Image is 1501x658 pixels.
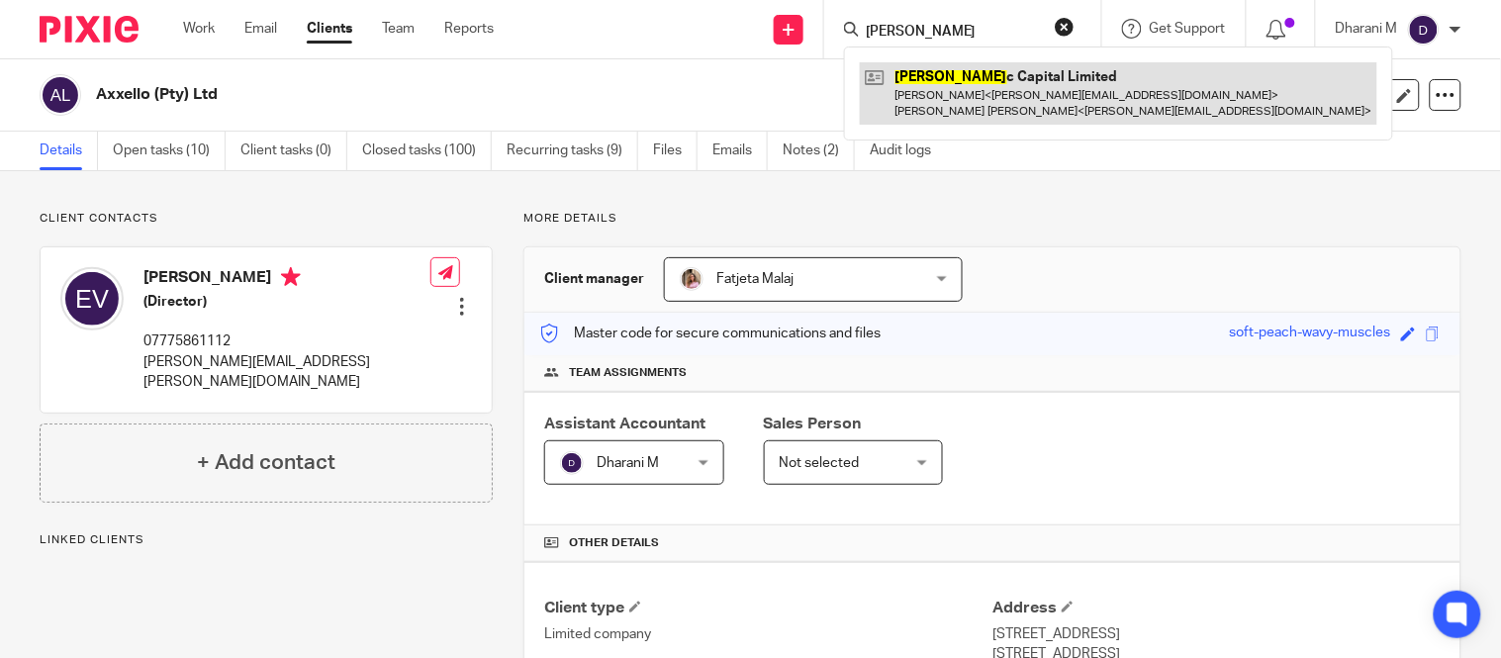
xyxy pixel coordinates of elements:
button: Clear [1055,17,1075,37]
span: Dharani M [597,456,659,470]
span: Other details [569,535,659,551]
p: Master code for secure communications and files [539,324,881,343]
span: Assistant Accountant [544,416,705,431]
input: Search [864,24,1042,42]
h4: Client type [544,598,992,618]
span: Team assignments [569,365,687,381]
span: Not selected [780,456,860,470]
p: [PERSON_NAME][EMAIL_ADDRESS][PERSON_NAME][DOMAIN_NAME] [143,352,430,393]
a: Client tasks (0) [240,132,347,170]
p: Client contacts [40,211,493,227]
h5: (Director) [143,292,430,312]
img: svg%3E [40,74,81,116]
h3: Client manager [544,269,644,289]
h2: Axxello (Pty) Ltd [96,84,973,105]
a: Team [382,19,415,39]
p: 07775861112 [143,331,430,351]
span: Fatjeta Malaj [716,272,794,286]
a: Reports [444,19,494,39]
img: svg%3E [560,451,584,475]
i: Primary [281,267,301,287]
span: Sales Person [764,416,862,431]
h4: Address [992,598,1441,618]
h4: + Add contact [197,447,335,478]
a: Details [40,132,98,170]
img: svg%3E [60,267,124,330]
img: Pixie [40,16,139,43]
a: Recurring tasks (9) [507,132,638,170]
a: Emails [712,132,768,170]
p: Dharani M [1336,19,1398,39]
p: Linked clients [40,532,493,548]
h4: [PERSON_NAME] [143,267,430,292]
a: Files [653,132,698,170]
img: svg%3E [1408,14,1440,46]
span: Get Support [1150,22,1226,36]
img: MicrosoftTeams-image%20(5).png [680,267,704,291]
div: soft-peach-wavy-muscles [1230,323,1391,345]
a: Email [244,19,277,39]
a: Clients [307,19,352,39]
a: Notes (2) [783,132,855,170]
p: [STREET_ADDRESS] [992,624,1441,644]
a: Closed tasks (100) [362,132,492,170]
a: Open tasks (10) [113,132,226,170]
a: Work [183,19,215,39]
a: Audit logs [870,132,946,170]
p: More details [523,211,1461,227]
p: Limited company [544,624,992,644]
